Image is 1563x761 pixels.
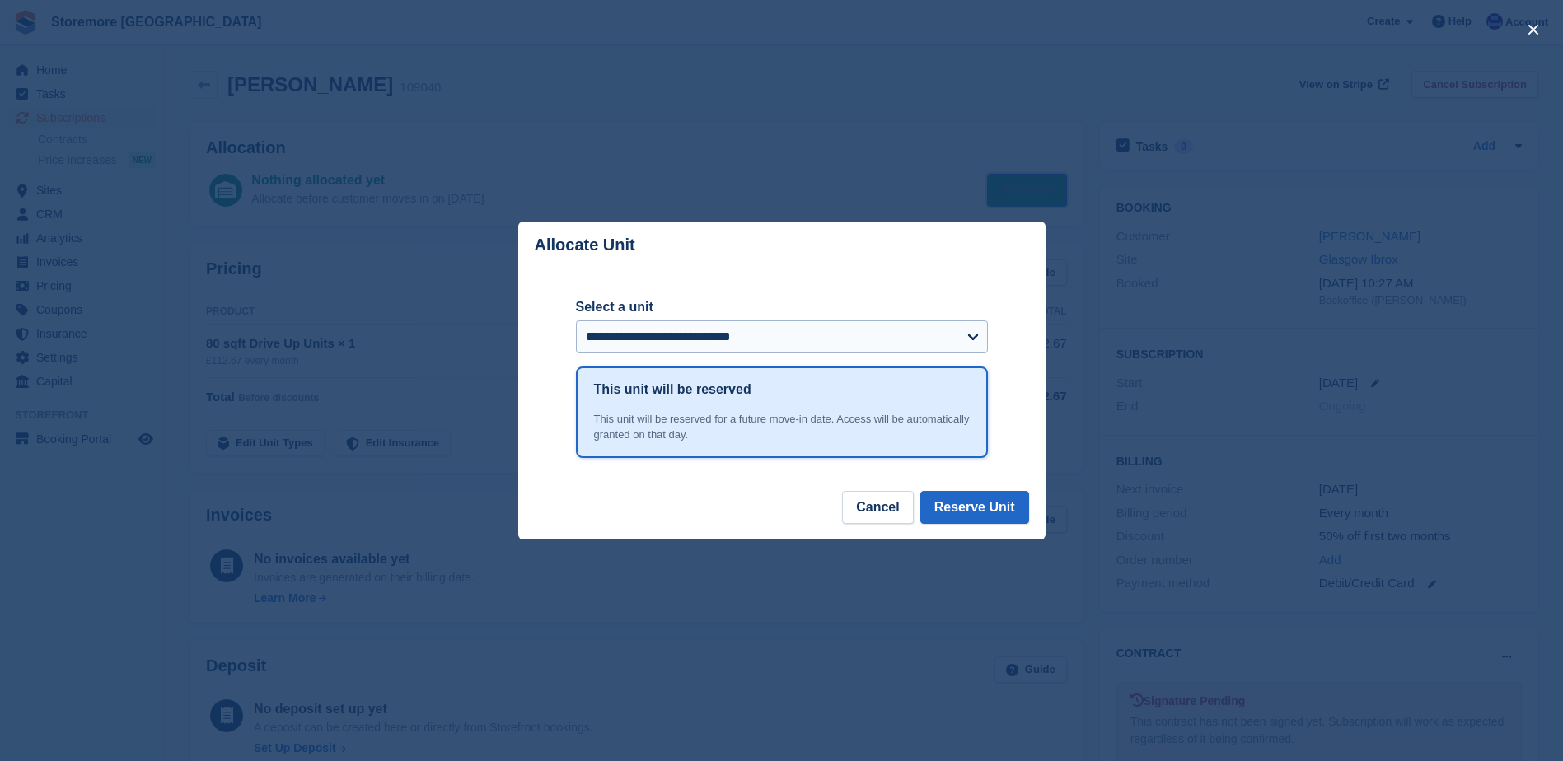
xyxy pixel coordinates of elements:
div: This unit will be reserved for a future move-in date. Access will be automatically granted on tha... [594,411,970,443]
label: Select a unit [576,297,988,317]
p: Allocate Unit [535,236,635,254]
button: close [1520,16,1547,43]
button: Cancel [842,491,913,524]
h1: This unit will be reserved [594,380,751,399]
button: Reserve Unit [920,491,1029,524]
